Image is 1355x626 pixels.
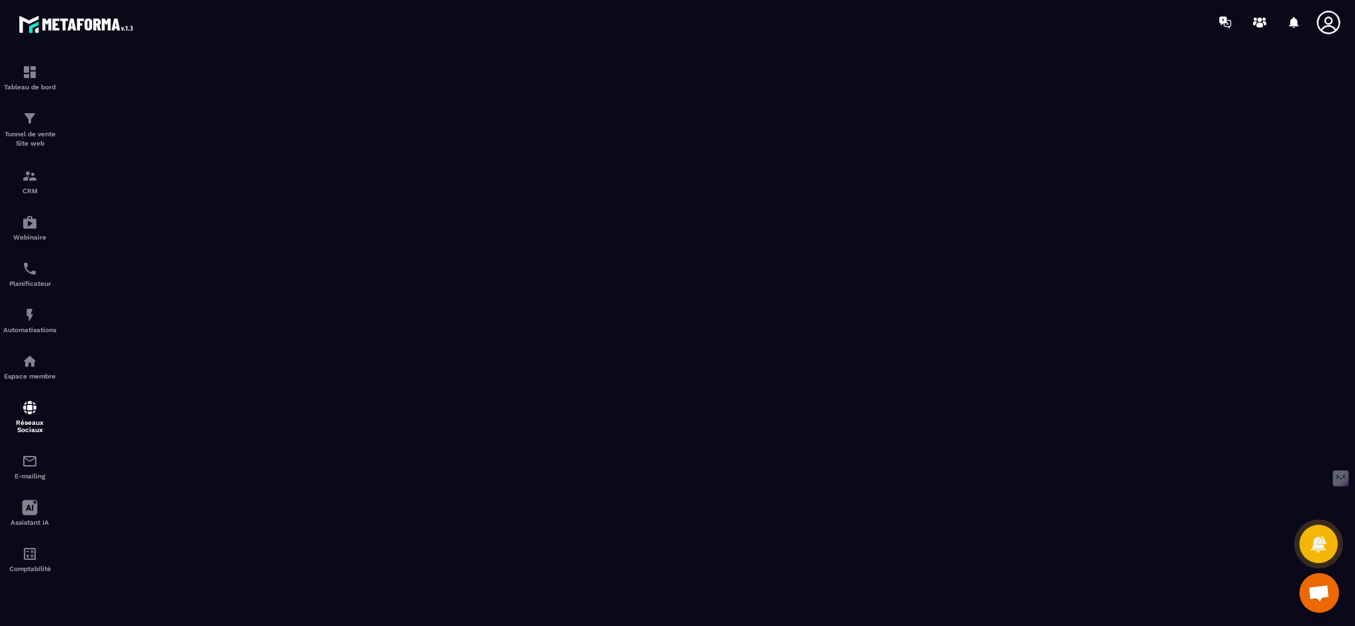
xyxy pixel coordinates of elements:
[22,453,38,469] img: email
[3,187,56,195] p: CRM
[3,519,56,526] p: Assistant IA
[3,343,56,390] a: automationsautomationsEspace membre
[19,12,138,36] img: logo
[3,54,56,101] a: formationformationTableau de bord
[22,261,38,277] img: scheduler
[22,168,38,184] img: formation
[3,390,56,443] a: social-networksocial-networkRéseaux Sociaux
[22,64,38,80] img: formation
[3,158,56,204] a: formationformationCRM
[22,307,38,323] img: automations
[3,443,56,490] a: emailemailE-mailing
[3,326,56,334] p: Automatisations
[3,83,56,91] p: Tableau de bord
[3,490,56,536] a: Assistant IA
[3,373,56,380] p: Espace membre
[22,353,38,369] img: automations
[3,234,56,241] p: Webinaire
[3,536,56,582] a: accountantaccountantComptabilité
[3,204,56,251] a: automationsautomationsWebinaire
[22,214,38,230] img: automations
[3,280,56,287] p: Planificateur
[3,251,56,297] a: schedulerschedulerPlanificateur
[3,297,56,343] a: automationsautomationsAutomatisations
[22,546,38,562] img: accountant
[22,400,38,416] img: social-network
[3,565,56,572] p: Comptabilité
[3,101,56,158] a: formationformationTunnel de vente Site web
[3,472,56,480] p: E-mailing
[22,111,38,126] img: formation
[3,419,56,433] p: Réseaux Sociaux
[3,130,56,148] p: Tunnel de vente Site web
[1299,573,1339,613] div: Ouvrir le chat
